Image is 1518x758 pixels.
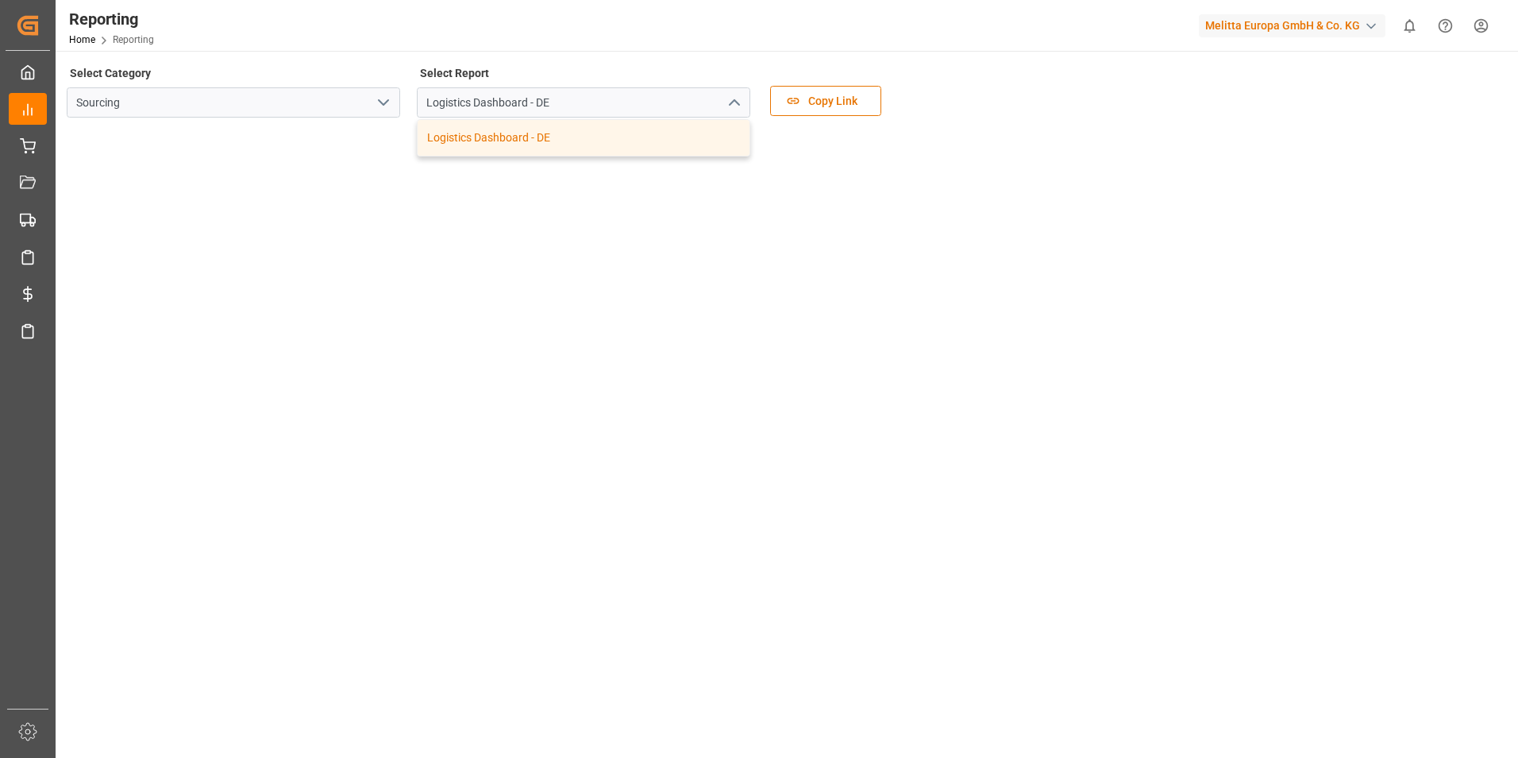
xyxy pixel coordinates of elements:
[417,87,750,118] input: Type to search/select
[69,34,95,45] a: Home
[1427,8,1463,44] button: Help Center
[1199,10,1392,41] button: Melitta Europa GmbH & Co. KG
[1392,8,1427,44] button: show 0 new notifications
[417,62,491,84] label: Select Report
[770,86,881,116] button: Copy Link
[418,120,749,156] div: Logistics Dashboard - DE
[67,62,153,84] label: Select Category
[1199,14,1385,37] div: Melitta Europa GmbH & Co. KG
[69,7,154,31] div: Reporting
[371,91,395,115] button: open menu
[67,87,400,118] input: Type to search/select
[800,93,865,110] span: Copy Link
[721,91,745,115] button: close menu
